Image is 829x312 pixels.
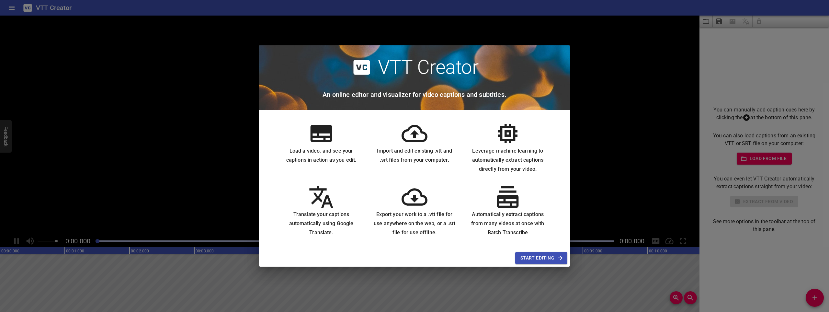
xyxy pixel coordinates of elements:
[378,56,479,79] h2: VTT Creator
[466,146,549,174] h6: Leverage machine learning to automatically extract captions directly from your video.
[520,254,562,262] span: Start Editing
[280,146,363,165] h6: Load a video, and see your captions in action as you edit.
[466,210,549,237] h6: Automatically extract captions from many videos at once with Batch Transcribe
[515,252,567,264] button: Start Editing
[373,146,456,165] h6: Import and edit existing .vtt and .srt files from your computer.
[280,210,363,237] h6: Translate your captions automatically using Google Translate.
[373,210,456,237] h6: Export your work to a .vtt file for use anywhere on the web, or a .srt file for use offline.
[323,89,506,100] h6: An online editor and visualizer for video captions and subtitles.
